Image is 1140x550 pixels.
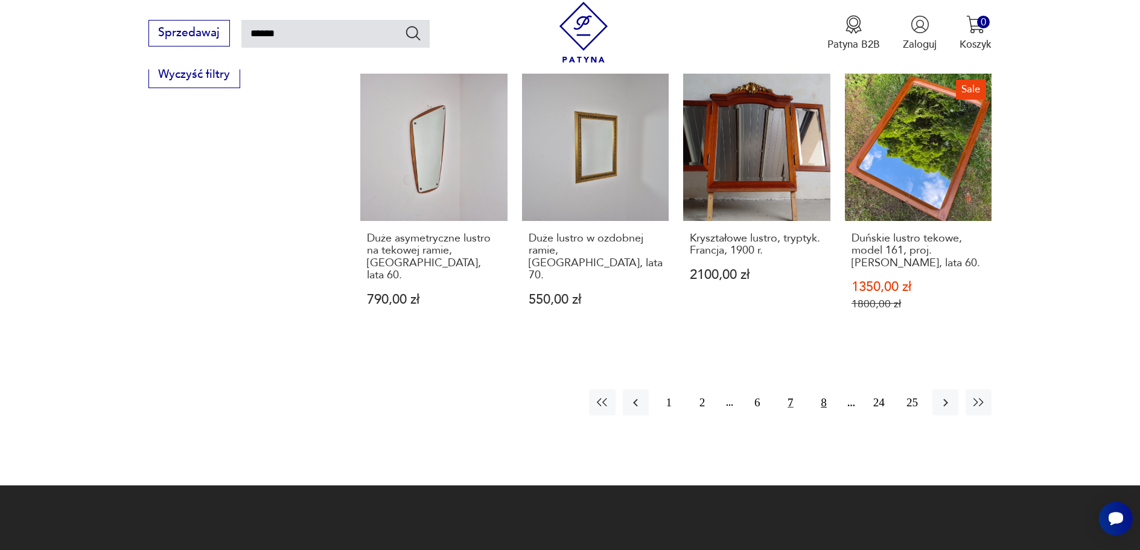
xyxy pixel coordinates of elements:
a: Sprzedawaj [148,29,230,39]
button: 8 [811,389,837,415]
p: 550,00 zł [529,293,663,306]
button: 24 [866,389,892,415]
img: Ikona koszyka [966,15,985,34]
img: Patyna - sklep z meblami i dekoracjami vintage [553,2,614,63]
h3: Kryształowe lustro, tryptyk. Francja, 1900 r. [690,232,824,257]
button: Wyczyść filtry [148,62,240,88]
p: 2100,00 zł [690,269,824,281]
p: Koszyk [960,37,992,51]
h3: Duże lustro w ozdobnej ramie, [GEOGRAPHIC_DATA], lata 70. [529,232,663,282]
a: Duże lustro w ozdobnej ramie, Niemcy, lata 70.Duże lustro w ozdobnej ramie, [GEOGRAPHIC_DATA], la... [522,74,669,339]
a: SaleDuńskie lustro tekowe, model 161, proj. Aksel Kjersgaard, lata 60.Duńskie lustro tekowe, mode... [845,74,992,339]
button: 25 [899,389,925,415]
button: 7 [777,389,803,415]
button: 0Koszyk [960,15,992,51]
a: Duże asymetryczne lustro na tekowej ramie, Norwegia, lata 60.Duże asymetryczne lustro na tekowej ... [360,74,508,339]
p: Patyna B2B [827,37,880,51]
iframe: Smartsupp widget button [1099,502,1133,536]
button: Sprzedawaj [148,20,230,46]
button: Zaloguj [903,15,937,51]
img: Ikona medalu [844,15,863,34]
img: Ikonka użytkownika [911,15,929,34]
button: Szukaj [404,24,422,42]
button: Patyna B2B [827,15,880,51]
p: 1350,00 zł [852,281,986,293]
p: 1800,00 zł [852,298,986,310]
button: 2 [689,389,715,415]
h3: Duńskie lustro tekowe, model 161, proj. [PERSON_NAME], lata 60. [852,232,986,269]
a: Kryształowe lustro, tryptyk. Francja, 1900 r.Kryształowe lustro, tryptyk. Francja, 1900 r.2100,00 zł [683,74,830,339]
div: 0 [977,16,990,28]
h3: Duże asymetryczne lustro na tekowej ramie, [GEOGRAPHIC_DATA], lata 60. [367,232,501,282]
p: 790,00 zł [367,293,501,306]
button: 6 [744,389,770,415]
a: Ikona medaluPatyna B2B [827,15,880,51]
button: 1 [656,389,682,415]
p: Zaloguj [903,37,937,51]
